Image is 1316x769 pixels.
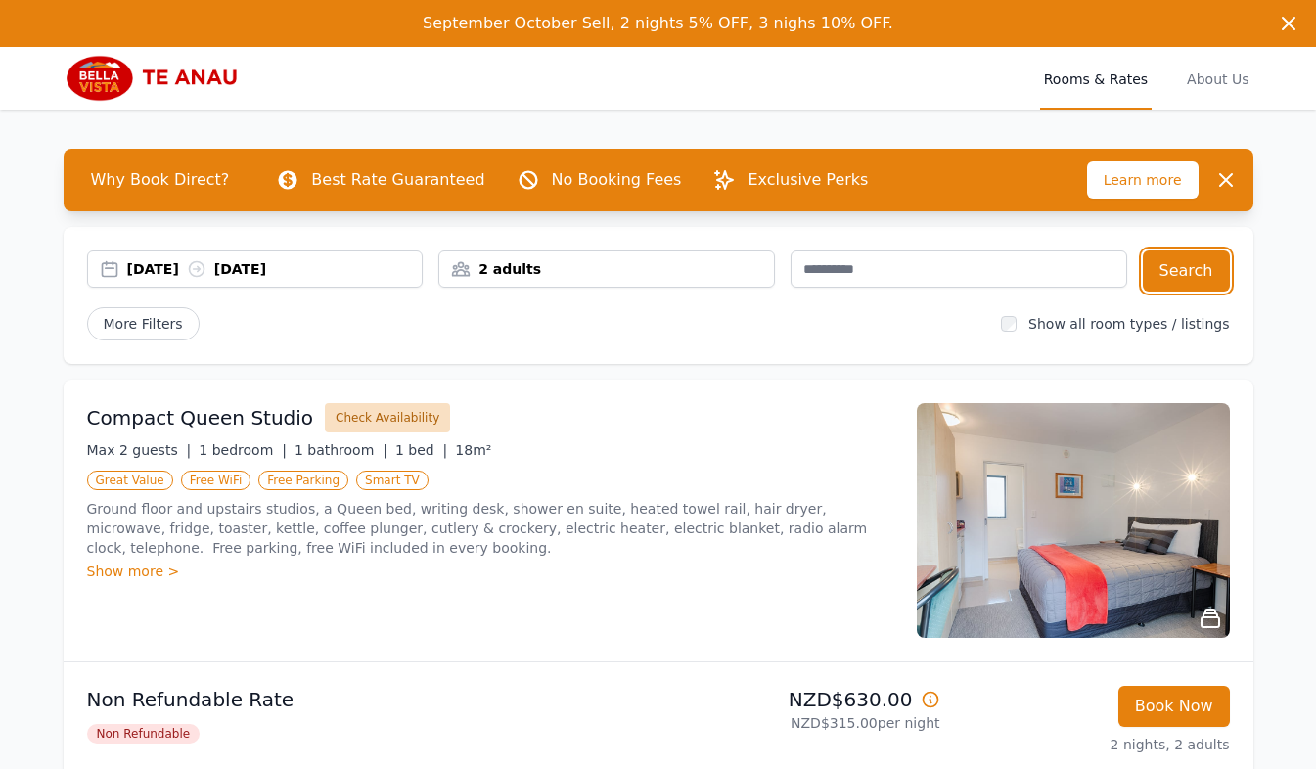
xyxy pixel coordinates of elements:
[87,562,893,581] div: Show more >
[552,168,682,192] p: No Booking Fees
[1087,161,1199,199] span: Learn more
[311,168,484,192] p: Best Rate Guaranteed
[87,442,192,458] span: Max 2 guests |
[87,499,893,558] p: Ground floor and upstairs studios, a Queen bed, writing desk, shower en suite, heated towel rail,...
[127,259,423,279] div: [DATE] [DATE]
[395,442,447,458] span: 1 bed |
[295,442,387,458] span: 1 bathroom |
[666,713,940,733] p: NZD$315.00 per night
[1118,686,1230,727] button: Book Now
[258,471,348,490] span: Free Parking
[87,307,200,340] span: More Filters
[199,442,287,458] span: 1 bedroom |
[87,724,201,744] span: Non Refundable
[87,471,173,490] span: Great Value
[439,259,774,279] div: 2 adults
[64,55,251,102] img: Bella Vista Te Anau
[1028,316,1229,332] label: Show all room types / listings
[87,686,651,713] p: Non Refundable Rate
[1143,250,1230,292] button: Search
[1040,47,1152,110] a: Rooms & Rates
[455,442,491,458] span: 18m²
[356,471,429,490] span: Smart TV
[423,14,893,32] span: September October Sell, 2 nights 5% OFF, 3 nighs 10% OFF.
[748,168,868,192] p: Exclusive Perks
[75,160,246,200] span: Why Book Direct?
[181,471,251,490] span: Free WiFi
[87,404,314,431] h3: Compact Queen Studio
[1183,47,1252,110] a: About Us
[666,686,940,713] p: NZD$630.00
[325,403,450,432] button: Check Availability
[956,735,1230,754] p: 2 nights, 2 adults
